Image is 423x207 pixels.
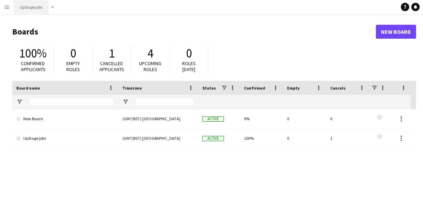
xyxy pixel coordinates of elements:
span: 4 [147,46,153,61]
div: (GMT/BST) [GEOGRAPHIC_DATA] [118,109,198,128]
span: Empty roles [66,60,80,72]
span: Status [202,85,216,91]
span: Confirmed applicants [21,60,46,72]
span: 1 [109,46,115,61]
span: Cancelled applicants [99,60,124,72]
div: 1 [326,129,369,148]
input: Board name Filter Input [29,98,114,106]
a: New Board [376,25,416,39]
span: 0 [70,46,76,61]
a: UpStage jobs [16,129,114,148]
span: Active [202,116,224,122]
button: Open Filter Menu [122,99,129,105]
span: Timezone [122,85,142,91]
div: 0% [240,109,283,128]
div: (GMT/BST) [GEOGRAPHIC_DATA] [118,129,198,148]
button: Open Filter Menu [16,99,23,105]
div: 100% [240,129,283,148]
h1: Boards [12,26,376,37]
span: Active [202,136,224,141]
span: 0 [186,46,192,61]
span: 100% [19,46,47,61]
div: 0 [283,129,326,148]
input: Timezone Filter Input [135,98,194,106]
span: Confirmed [244,85,265,91]
span: Upcoming roles [139,60,161,72]
span: Board name [16,85,40,91]
div: 0 [283,109,326,128]
div: 0 [326,109,369,128]
span: Empty [287,85,300,91]
span: Cancels [330,85,345,91]
a: New Board [16,109,114,129]
button: UpStage jobs [14,0,48,14]
span: Roles [DATE] [182,60,196,72]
